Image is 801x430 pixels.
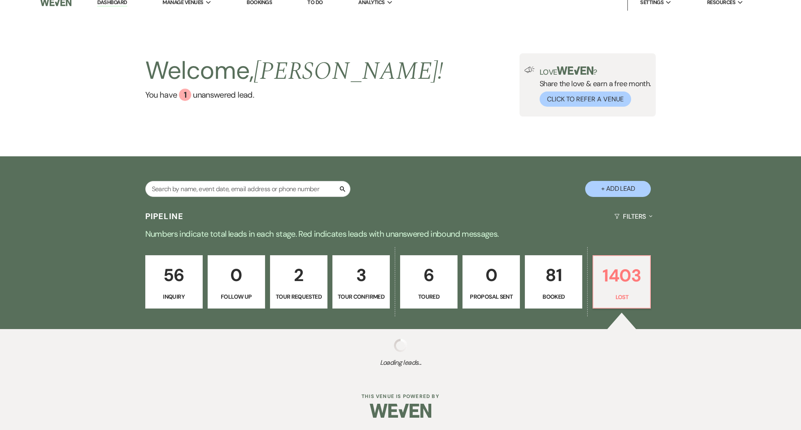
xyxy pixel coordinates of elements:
[105,227,696,240] p: Numbers indicate total leads in each stage. Red indicates leads with unanswered inbound messages.
[275,292,322,301] p: Tour Requested
[151,261,197,289] p: 56
[338,261,384,289] p: 3
[598,293,645,302] p: Lost
[370,396,431,425] img: Weven Logo
[525,255,582,309] a: 81Booked
[338,292,384,301] p: Tour Confirmed
[535,66,651,107] div: Share the love & earn a free month.
[468,261,515,289] p: 0
[332,255,390,309] a: 3Tour Confirmed
[145,53,444,89] h2: Welcome,
[462,255,520,309] a: 0Proposal Sent
[405,292,452,301] p: Toured
[213,292,260,301] p: Follow Up
[540,66,651,76] p: Love ?
[598,262,645,289] p: 1403
[270,255,327,309] a: 2Tour Requested
[468,292,515,301] p: Proposal Sent
[254,53,443,90] span: [PERSON_NAME] !
[145,210,184,222] h3: Pipeline
[530,261,577,289] p: 81
[557,66,593,75] img: weven-logo-green.svg
[151,292,197,301] p: Inquiry
[208,255,265,309] a: 0Follow Up
[213,261,260,289] p: 0
[145,181,350,197] input: Search by name, event date, email address or phone number
[394,339,407,352] img: loading spinner
[40,358,761,368] span: Loading leads...
[585,181,651,197] button: + Add Lead
[593,255,651,309] a: 1403Lost
[405,261,452,289] p: 6
[145,89,444,101] a: You have 1 unanswered lead.
[524,66,535,73] img: loud-speaker-illustration.svg
[611,206,656,227] button: Filters
[275,261,322,289] p: 2
[400,255,458,309] a: 6Toured
[179,89,191,101] div: 1
[145,255,203,309] a: 56Inquiry
[540,91,631,107] button: Click to Refer a Venue
[530,292,577,301] p: Booked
